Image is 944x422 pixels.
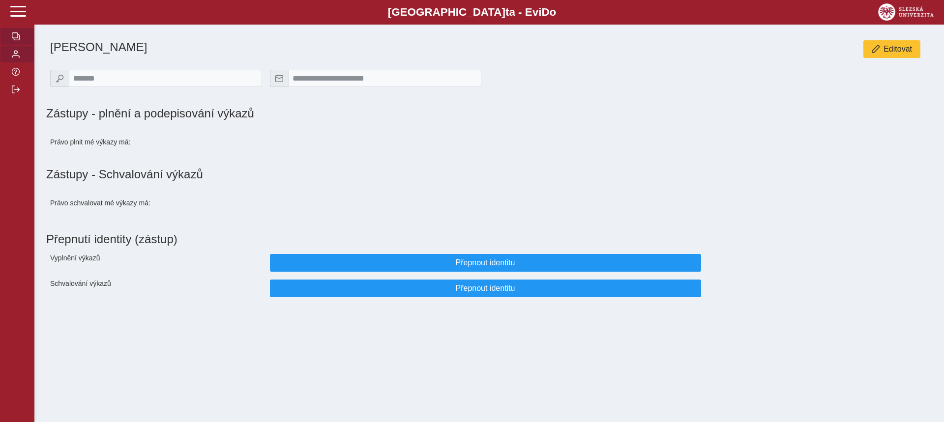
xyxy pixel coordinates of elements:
span: o [550,6,557,18]
b: [GEOGRAPHIC_DATA] a - Evi [29,6,914,19]
button: Editovat [863,40,920,58]
div: Právo plnit mé výkazy má: [46,128,266,156]
span: t [505,6,509,18]
span: D [541,6,549,18]
button: Přepnout identitu [270,280,701,297]
span: Editovat [884,45,912,54]
span: Přepnout identitu [278,258,693,267]
h1: Zástupy - plnění a podepisování výkazů [46,107,628,120]
div: Vyplnění výkazů [46,250,266,276]
h1: [PERSON_NAME] [50,40,628,54]
div: Právo schvalovat mé výkazy má: [46,189,266,217]
span: Přepnout identitu [278,284,693,293]
div: Schvalování výkazů [46,276,266,301]
button: Přepnout identitu [270,254,701,272]
h1: Přepnutí identity (zástup) [46,228,924,250]
h1: Zástupy - Schvalování výkazů [46,168,932,181]
img: logo_web_su.png [878,3,934,21]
